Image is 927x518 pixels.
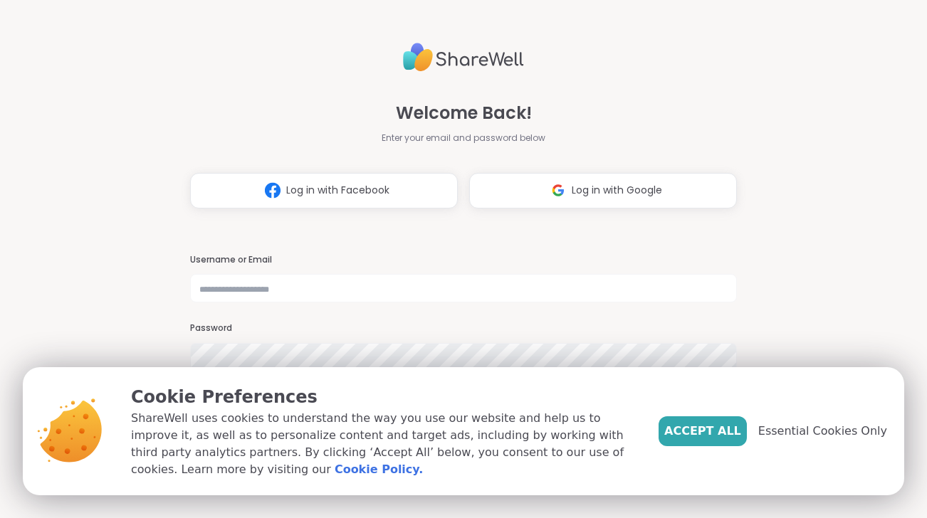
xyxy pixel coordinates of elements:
span: Essential Cookies Only [758,423,887,440]
h3: Username or Email [190,254,737,266]
button: Accept All [659,416,747,446]
span: Accept All [664,423,741,440]
img: ShareWell Logo [403,37,524,78]
span: Enter your email and password below [382,132,545,144]
p: Cookie Preferences [131,384,636,410]
h3: Password [190,322,737,334]
span: Welcome Back! [396,100,532,126]
p: ShareWell uses cookies to understand the way you use our website and help us to improve it, as we... [131,410,636,478]
a: Cookie Policy. [335,461,423,478]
